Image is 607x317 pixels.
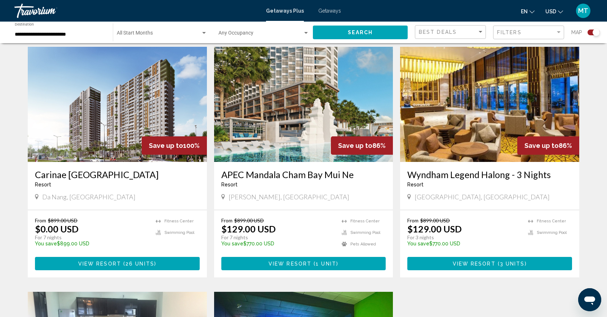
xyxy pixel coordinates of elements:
[149,142,183,149] span: Save up to
[221,234,335,241] p: For 7 nights
[331,136,393,155] div: 86%
[419,29,457,35] span: Best Deals
[121,261,156,267] span: ( )
[221,257,386,270] button: View Resort(1 unit)
[221,182,238,187] span: Resort
[350,219,380,223] span: Fitness Center
[420,217,450,223] span: $899.00 USD
[214,47,393,162] img: DY34O01X.jpg
[234,217,264,223] span: $899.00 USD
[407,182,424,187] span: Resort
[229,193,349,201] span: [PERSON_NAME], [GEOGRAPHIC_DATA]
[493,25,564,40] button: Filter
[524,142,559,149] span: Save up to
[28,47,207,162] img: DH09E01X.jpg
[42,193,136,201] span: Da Nang, [GEOGRAPHIC_DATA]
[537,219,566,223] span: Fitness Center
[453,261,496,267] span: View Resort
[497,30,522,35] span: Filters
[419,29,484,35] mat-select: Sort by
[266,8,304,14] a: Getaways Plus
[545,6,563,17] button: Change currency
[350,230,380,235] span: Swimming Pool
[164,219,194,223] span: Fitness Center
[578,7,588,14] span: MT
[78,261,121,267] span: View Resort
[221,241,335,246] p: $770.00 USD
[35,223,79,234] p: $0.00 USD
[407,217,418,223] span: From
[545,9,556,14] span: USD
[164,230,194,235] span: Swimming Pool
[35,182,51,187] span: Resort
[142,136,207,155] div: 100%
[407,234,521,241] p: For 3 nights
[348,30,373,36] span: Search
[35,241,149,246] p: $899.00 USD
[574,3,593,18] button: User Menu
[407,257,572,270] button: View Resort(3 units)
[407,241,521,246] p: $770.00 USD
[269,261,311,267] span: View Resort
[313,26,408,39] button: Search
[415,193,550,201] span: [GEOGRAPHIC_DATA], [GEOGRAPHIC_DATA]
[221,241,243,246] span: You save
[350,242,376,246] span: Pets Allowed
[316,261,336,267] span: 1 unit
[496,261,527,267] span: ( )
[407,169,572,180] a: Wyndham Legend Halong - 3 Nights
[35,257,200,270] button: View Resort(26 units)
[578,288,601,311] iframe: Button to launch messaging window
[537,230,567,235] span: Swimming Pool
[221,169,386,180] a: APEC Mandala Cham Bay Mui Ne
[221,217,232,223] span: From
[517,136,579,155] div: 86%
[35,217,46,223] span: From
[407,241,429,246] span: You save
[521,9,528,14] span: en
[35,234,149,241] p: For 7 nights
[318,8,341,14] a: Getaways
[311,261,338,267] span: ( )
[500,261,525,267] span: 3 units
[48,217,77,223] span: $899.00 USD
[400,47,579,162] img: RE86O01L.jpg
[407,223,462,234] p: $129.00 USD
[338,142,372,149] span: Save up to
[35,241,57,246] span: You save
[571,27,582,37] span: Map
[35,169,200,180] a: Carinae [GEOGRAPHIC_DATA]
[14,4,259,18] a: Travorium
[521,6,535,17] button: Change language
[125,261,154,267] span: 26 units
[221,223,276,234] p: $129.00 USD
